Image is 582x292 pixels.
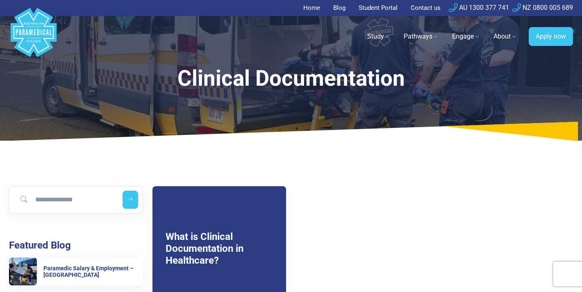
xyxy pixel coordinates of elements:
h3: Featured Blog [9,240,143,251]
a: Study [362,25,396,48]
a: About [489,25,522,48]
a: Pathways [399,25,444,48]
a: NZ 0800 005 689 [512,4,573,11]
div: Clinical Documentation [80,66,502,91]
a: What is Clinical Documentation in Healthcare? [166,231,243,266]
a: Apply now [529,27,573,46]
a: Australian Paramedical College [9,16,58,57]
input: Search for blog [13,191,116,209]
a: Engage [447,25,485,48]
a: Paramedic Salary & Employment – Queensland Paramedic Salary & Employment – [GEOGRAPHIC_DATA] [9,258,143,285]
a: AU 1300 377 741 [449,4,509,11]
h6: Paramedic Salary & Employment – [GEOGRAPHIC_DATA] [43,265,143,279]
img: Paramedic Salary & Employment – Queensland [9,258,37,285]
